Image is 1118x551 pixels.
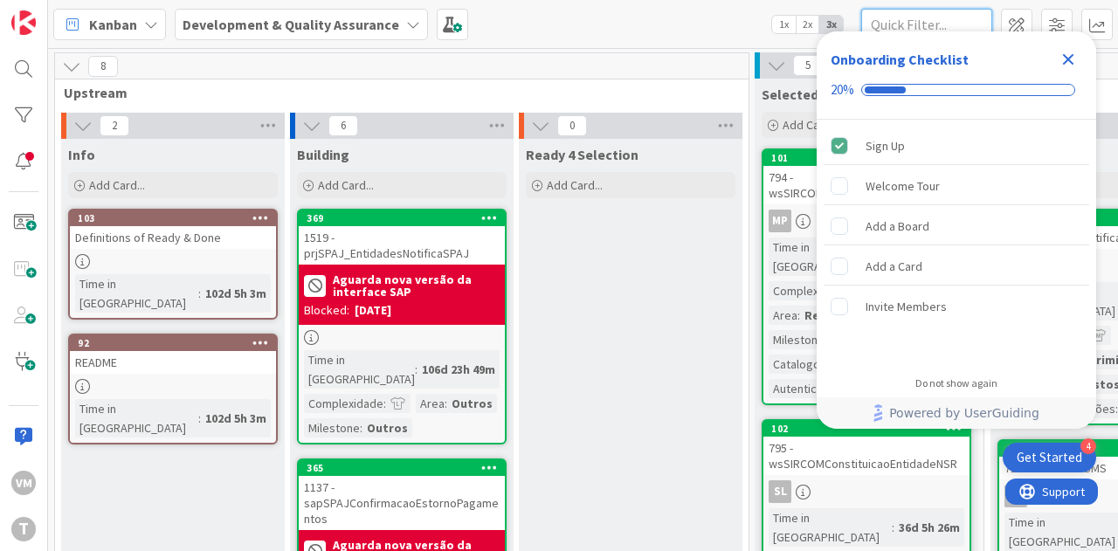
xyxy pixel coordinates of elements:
[817,31,1096,429] div: Checklist Container
[64,84,727,101] span: Upstream
[915,376,997,390] div: Do not show again
[763,150,970,204] div: 101794 - wsSIRCOMAlteracaoEntidadeNSR
[763,480,970,503] div: SL
[383,394,386,413] span: :
[819,16,843,33] span: 3x
[75,399,198,437] div: Time in [GEOGRAPHIC_DATA]
[445,394,447,413] span: :
[889,403,1039,424] span: Powered by UserGuiding
[557,115,587,136] span: 0
[360,418,362,437] span: :
[304,301,349,320] div: Blocked:
[894,518,964,537] div: 36d 5h 26m
[769,306,797,325] div: Area
[447,394,497,413] div: Outros
[769,480,791,503] div: SL
[800,306,915,325] div: Registo Comercial
[547,177,603,193] span: Add Card...
[201,409,271,428] div: 102d 5h 3m
[796,16,819,33] span: 2x
[318,177,374,193] span: Add Card...
[299,210,505,226] div: 369
[769,355,880,374] div: Catalogo Aplicações
[797,306,800,325] span: :
[70,226,276,249] div: Definitions of Ready & Done
[70,335,276,351] div: 92
[762,86,818,103] span: Selected
[763,421,970,437] div: 102
[824,287,1089,326] div: Invite Members is incomplete.
[866,256,922,277] div: Add a Card
[70,335,276,374] div: 92README
[183,16,399,33] b: Development & Quality Assurance
[418,360,500,379] div: 106d 23h 49m
[817,397,1096,429] div: Footer
[415,360,418,379] span: :
[11,517,36,541] div: T
[355,301,391,320] div: [DATE]
[1017,449,1082,466] div: Get Started
[769,330,825,349] div: Milestone
[201,284,271,303] div: 102d 5h 3m
[299,460,505,476] div: 365
[771,423,970,435] div: 102
[297,146,349,163] span: Building
[70,210,276,249] div: 103Definitions of Ready & Done
[89,177,145,193] span: Add Card...
[11,10,36,35] img: Visit kanbanzone.com
[299,460,505,530] div: 3651137 - sapSPAJConfirmacaoEstornoPagamentos
[333,273,500,298] b: Aguarda nova versão da interface SAP
[793,55,823,76] span: 5
[824,167,1089,205] div: Welcome Tour is incomplete.
[772,16,796,33] span: 1x
[304,350,415,389] div: Time in [GEOGRAPHIC_DATA]
[1054,45,1082,73] div: Close Checklist
[198,409,201,428] span: :
[70,351,276,374] div: README
[70,210,276,226] div: 103
[831,49,969,70] div: Onboarding Checklist
[769,379,883,398] div: Autenticação Externa
[328,115,358,136] span: 6
[68,146,95,163] span: Info
[866,176,940,196] div: Welcome Tour
[88,56,118,77] span: 8
[1115,399,1118,418] span: :
[198,284,201,303] span: :
[817,120,1096,365] div: Checklist items
[824,207,1089,245] div: Add a Board is incomplete.
[307,462,505,474] div: 365
[89,14,137,35] span: Kanban
[299,226,505,265] div: 1519 - prjSPAJ_EntidadesNotificaSPAJ
[866,216,929,237] div: Add a Board
[299,210,505,265] div: 3691519 - prjSPAJ_EntidadesNotificaSPAJ
[526,146,638,163] span: Ready 4 Selection
[892,518,894,537] span: :
[100,115,129,136] span: 2
[304,394,383,413] div: Complexidade
[825,397,1087,429] a: Powered by UserGuiding
[11,471,36,495] div: VM
[362,418,412,437] div: Outros
[75,274,198,313] div: Time in [GEOGRAPHIC_DATA]
[866,135,905,156] div: Sign Up
[831,82,1082,98] div: Checklist progress: 20%
[763,421,970,475] div: 102795 - wsSIRCOMConstituicaoEntidadeNSR
[769,508,892,547] div: Time in [GEOGRAPHIC_DATA]
[861,9,992,40] input: Quick Filter...
[1003,443,1096,472] div: Open Get Started checklist, remaining modules: 4
[824,247,1089,286] div: Add a Card is incomplete.
[416,394,445,413] div: Area
[771,152,970,164] div: 101
[37,3,79,24] span: Support
[769,281,848,300] div: Complexidade
[299,476,505,530] div: 1137 - sapSPAJConfirmacaoEstornoPagamentos
[763,210,970,232] div: MP
[866,296,947,317] div: Invite Members
[763,166,970,204] div: 794 - wsSIRCOMAlteracaoEntidadeNSR
[824,127,1089,165] div: Sign Up is complete.
[783,117,838,133] span: Add Card...
[1004,485,1027,507] div: GN
[307,212,505,224] div: 369
[769,238,892,276] div: Time in [GEOGRAPHIC_DATA]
